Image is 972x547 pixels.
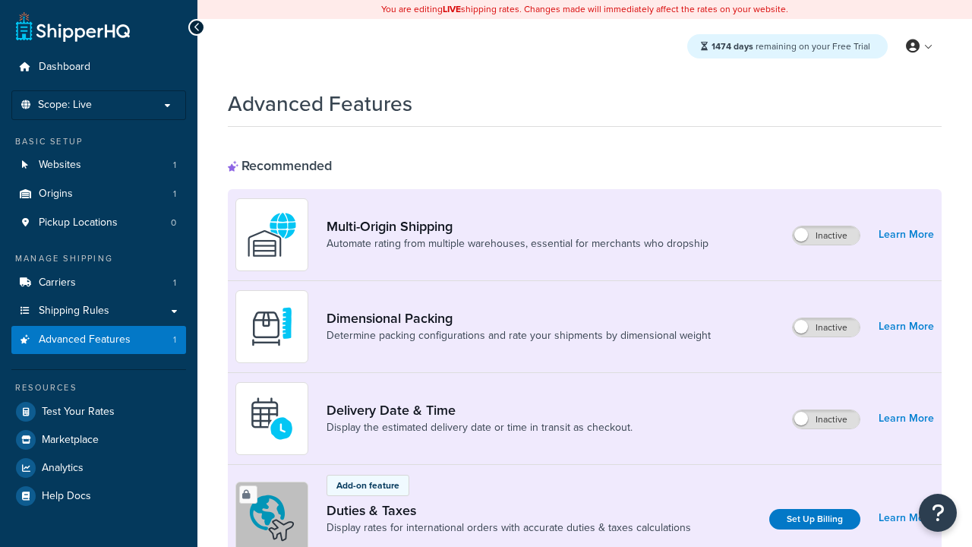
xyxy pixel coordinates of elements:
[11,454,186,482] a: Analytics
[42,406,115,419] span: Test Your Rates
[38,99,92,112] span: Scope: Live
[11,482,186,510] a: Help Docs
[245,300,298,353] img: DTVBYsAAAAAASUVORK5CYII=
[919,494,957,532] button: Open Resource Center
[11,398,186,425] a: Test Your Rates
[443,2,461,16] b: LIVE
[39,334,131,346] span: Advanced Features
[11,326,186,354] a: Advanced Features1
[173,159,176,172] span: 1
[793,318,860,337] label: Inactive
[42,462,84,475] span: Analytics
[173,277,176,289] span: 1
[11,252,186,265] div: Manage Shipping
[712,40,870,53] span: remaining on your Free Trial
[11,135,186,148] div: Basic Setup
[879,224,934,245] a: Learn More
[39,277,76,289] span: Carriers
[228,89,412,119] h1: Advanced Features
[327,420,633,435] a: Display the estimated delivery date or time in transit as checkout.
[42,434,99,447] span: Marketplace
[11,381,186,394] div: Resources
[11,209,186,237] li: Pickup Locations
[11,180,186,208] li: Origins
[11,326,186,354] li: Advanced Features
[39,188,73,201] span: Origins
[11,53,186,81] a: Dashboard
[769,509,860,530] a: Set Up Billing
[11,297,186,325] a: Shipping Rules
[879,316,934,337] a: Learn More
[11,269,186,297] li: Carriers
[11,151,186,179] li: Websites
[171,217,176,229] span: 0
[11,180,186,208] a: Origins1
[793,410,860,428] label: Inactive
[879,507,934,529] a: Learn More
[11,209,186,237] a: Pickup Locations0
[39,217,118,229] span: Pickup Locations
[228,157,332,174] div: Recommended
[327,236,708,251] a: Automate rating from multiple warehouses, essential for merchants who dropship
[327,502,691,519] a: Duties & Taxes
[11,151,186,179] a: Websites1
[11,269,186,297] a: Carriers1
[39,305,109,318] span: Shipping Rules
[327,310,711,327] a: Dimensional Packing
[793,226,860,245] label: Inactive
[712,40,753,53] strong: 1474 days
[39,61,90,74] span: Dashboard
[327,402,633,419] a: Delivery Date & Time
[327,520,691,536] a: Display rates for international orders with accurate duties & taxes calculations
[327,218,708,235] a: Multi-Origin Shipping
[173,188,176,201] span: 1
[42,490,91,503] span: Help Docs
[879,408,934,429] a: Learn More
[245,208,298,261] img: WatD5o0RtDAAAAAElFTkSuQmCC
[327,328,711,343] a: Determine packing configurations and rate your shipments by dimensional weight
[11,426,186,454] a: Marketplace
[336,479,399,492] p: Add-on feature
[39,159,81,172] span: Websites
[173,334,176,346] span: 1
[245,392,298,445] img: gfkeb5ejjkALwAAAABJRU5ErkJggg==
